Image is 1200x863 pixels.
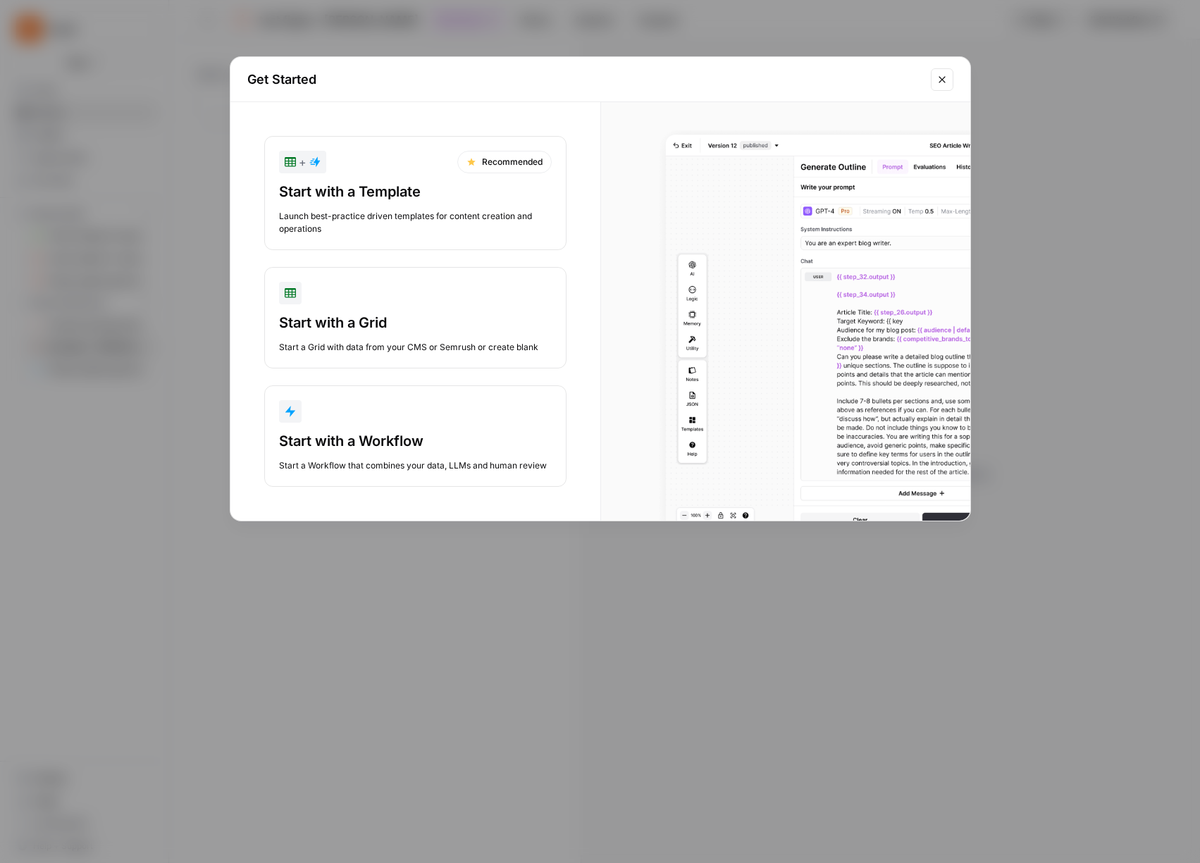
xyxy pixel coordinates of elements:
button: +RecommendedStart with a TemplateLaunch best-practice driven templates for content creation and o... [264,136,567,250]
div: Launch best-practice driven templates for content creation and operations [279,210,552,235]
button: Start with a WorkflowStart a Workflow that combines your data, LLMs and human review [264,385,567,487]
button: Close modal [931,68,953,91]
div: Start a Workflow that combines your data, LLMs and human review [279,459,552,472]
div: Start a Grid with data from your CMS or Semrush or create blank [279,341,552,354]
div: Recommended [457,151,552,173]
div: Start with a Template [279,182,552,201]
div: Start with a Workflow [279,431,552,451]
h2: Get Started [247,70,922,89]
button: Start with a GridStart a Grid with data from your CMS or Semrush or create blank [264,267,567,368]
div: Start with a Grid [279,313,552,333]
div: + [285,154,321,170]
